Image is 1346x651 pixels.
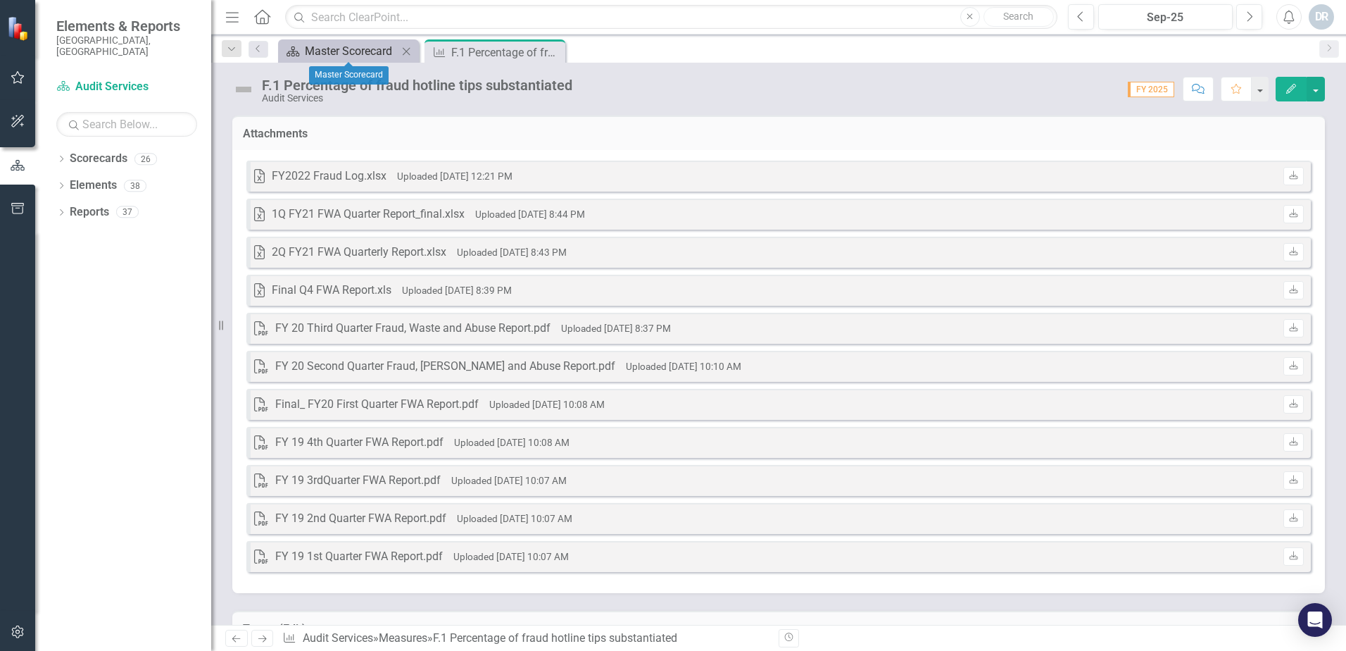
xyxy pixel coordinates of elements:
div: FY 19 2nd Quarter FWA Report.pdf [275,511,446,527]
a: Audit Services [56,79,197,95]
div: FY 19 1st Quarter FWA Report.pdf [275,549,443,565]
input: Search Below... [56,112,197,137]
small: Uploaded [DATE] 8:43 PM [457,247,567,258]
div: FY 19 4th Quarter FWA Report.pdf [275,435,444,451]
div: FY 19 3rdQuarter FWA Report.pdf [275,473,441,489]
div: FY2022 Fraud Log.xlsx [272,168,386,185]
button: Sep-25 [1098,4,1233,30]
span: Search [1003,11,1033,22]
div: F.1 Percentage of fraud hotline tips substantiated [433,631,677,645]
img: Not Defined [232,78,255,101]
div: Audit Services [262,93,572,104]
div: F.1 Percentage of fraud hotline tips substantiated [262,77,572,93]
div: FY 20 Third Quarter Fraud, Waste and Abuse Report.pdf [275,321,551,337]
a: Measures [379,631,427,645]
span: Elements & Reports [56,18,197,35]
small: Uploaded [DATE] 8:39 PM [402,285,512,296]
button: Search [983,7,1054,27]
small: Uploaded [DATE] 10:07 AM [457,513,572,524]
span: FY 2025 [1128,82,1174,97]
small: Uploaded [DATE] 10:07 AM [451,475,567,486]
div: F.1 Percentage of fraud hotline tips substantiated [451,44,562,61]
small: Uploaded [DATE] 10:08 AM [489,399,605,410]
div: 2Q FY21 FWA Quarterly Report.xlsx [272,244,446,261]
button: DR [1309,4,1334,30]
div: 1Q FY21 FWA Quarter Report_final.xlsx [272,206,465,223]
div: Open Intercom Messenger [1298,603,1332,637]
small: Uploaded [DATE] 10:10 AM [626,361,741,372]
div: Sep-25 [1103,9,1228,26]
a: Elements [70,178,117,194]
small: Uploaded [DATE] 10:08 AM [454,437,570,448]
div: Master Scorecard [305,42,398,60]
div: FY 20 Second Quarter Fraud, [PERSON_NAME] and Abuse Report.pdf [275,359,615,375]
small: Uploaded [DATE] 12:21 PM [397,170,512,182]
h3: Target (Edit) [243,623,1314,635]
div: » » [282,631,768,647]
small: Uploaded [DATE] 8:37 PM [561,323,671,334]
a: Master Scorecard [282,42,398,60]
input: Search ClearPoint... [285,5,1057,30]
img: ClearPoint Strategy [7,16,32,41]
div: Final Q4 FWA Report.xls [272,283,391,299]
small: Uploaded [DATE] 10:07 AM [453,551,569,562]
small: Uploaded [DATE] 8:44 PM [475,209,585,220]
div: 38 [124,180,146,192]
div: Final_ FY20 First Quarter FWA Report.pdf [275,397,479,413]
a: Audit Services [303,631,373,645]
a: Scorecards [70,151,127,167]
div: 37 [116,206,139,218]
small: [GEOGRAPHIC_DATA], [GEOGRAPHIC_DATA] [56,35,197,58]
h3: Attachments [243,128,1314,140]
a: Reports [70,204,109,221]
div: 26 [134,153,157,165]
div: Master Scorecard [309,66,389,85]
